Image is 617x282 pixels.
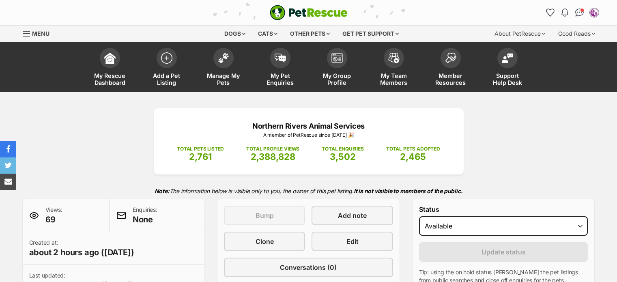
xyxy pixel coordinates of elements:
[270,5,348,20] a: PetRescue
[386,145,440,153] p: TOTAL PETS ADOPTED
[346,237,359,246] span: Edit
[312,206,393,225] a: Add note
[29,239,134,258] p: Created at:
[588,6,601,19] button: My account
[252,26,283,42] div: Cats
[224,232,305,251] a: Clone
[575,9,584,17] img: chat-41dd97257d64d25036548639549fe6c8038ab92f7586957e7f3b1b290dea8141.svg
[252,44,309,92] a: My Pet Enquiries
[280,263,337,272] span: Conversations (0)
[479,44,536,92] a: Support Help Desk
[45,214,62,225] span: 69
[502,53,513,63] img: help-desk-icon-fdf02630f3aa405de69fd3d07c3f3aa587a6932b1a1747fa1d2bba05be0121f9.svg
[92,72,128,86] span: My Rescue Dashboard
[419,242,588,262] button: Update status
[330,151,356,162] span: 3,502
[400,151,426,162] span: 2,465
[189,151,212,162] span: 2,761
[354,187,463,194] strong: It is not visible to members of the public.
[559,6,572,19] button: Notifications
[251,151,295,162] span: 2,388,828
[312,232,393,251] a: Edit
[284,26,335,42] div: Other pets
[445,52,456,63] img: member-resources-icon-8e73f808a243e03378d46382f2149f9095a855e16c252ad45f914b54edf8863c.svg
[133,214,157,225] span: None
[133,206,157,225] p: Enquiries:
[256,237,274,246] span: Clone
[256,211,274,220] span: Bump
[224,206,305,225] button: Bump
[23,183,595,199] p: The information below is visible only to you, the owner of this pet listing.
[219,26,251,42] div: Dogs
[29,247,134,258] span: about 2 hours ago ([DATE])
[177,145,224,153] p: TOTAL PETS LISTED
[155,187,170,194] strong: Note:
[561,9,568,17] img: notifications-46538b983faf8c2785f20acdc204bb7945ddae34d4c08c2a6579f10ce5e182be.svg
[148,72,185,86] span: Add a Pet Listing
[246,145,299,153] p: TOTAL PROFILE VIEWS
[275,54,286,62] img: pet-enquiries-icon-7e3ad2cf08bfb03b45e93fb7055b45f3efa6380592205ae92323e6603595dc1f.svg
[23,26,55,40] a: Menu
[544,6,601,19] ul: Account quick links
[544,6,557,19] a: Favourites
[161,52,172,64] img: add-pet-listing-icon-0afa8454b4691262ce3f59096e99ab1cd57d4a30225e0717b998d2c9b9846f56.svg
[45,206,62,225] p: Views:
[82,44,138,92] a: My Rescue Dashboard
[32,30,49,37] span: Menu
[337,26,404,42] div: Get pet support
[104,52,116,64] img: dashboard-icon-eb2f2d2d3e046f16d808141f083e7271f6b2e854fb5c12c21221c1fb7104beca.svg
[195,44,252,92] a: Manage My Pets
[573,6,586,19] a: Conversations
[482,247,526,257] span: Update status
[553,26,601,42] div: Good Reads
[331,53,343,63] img: group-profile-icon-3fa3cf56718a62981997c0bc7e787c4b2cf8bcc04b72c1350f741eb67cf2f40e.svg
[322,145,363,153] p: TOTAL ENQUIRIES
[166,131,451,139] p: A member of PetRescue since [DATE] 🎉
[338,211,367,220] span: Add note
[262,72,299,86] span: My Pet Enquiries
[224,258,393,277] a: Conversations (0)
[419,206,588,213] label: Status
[590,9,598,17] img: Northern Rivers Animal Services Inc profile pic
[166,121,451,131] p: Northern Rivers Animal Services
[309,44,365,92] a: My Group Profile
[270,5,348,20] img: logo-e224e6f780fb5917bec1dbf3a21bbac754714ae5b6737aabdf751b685950b380.svg
[422,44,479,92] a: Member Resources
[388,53,400,63] img: team-members-icon-5396bd8760b3fe7c0b43da4ab00e1e3bb1a5d9ba89233759b79545d2d3fc5d0d.svg
[205,72,242,86] span: Manage My Pets
[218,53,229,63] img: manage-my-pets-icon-02211641906a0b7f246fdf0571729dbe1e7629f14944591b6c1af311fb30b64b.svg
[432,72,469,86] span: Member Resources
[489,72,526,86] span: Support Help Desk
[138,44,195,92] a: Add a Pet Listing
[489,26,551,42] div: About PetRescue
[319,72,355,86] span: My Group Profile
[365,44,422,92] a: My Team Members
[376,72,412,86] span: My Team Members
